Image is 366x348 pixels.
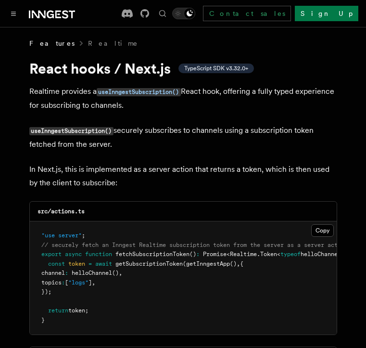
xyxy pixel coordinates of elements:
[230,251,257,258] span: Realtime
[92,279,95,286] span: ,
[65,251,82,258] span: async
[48,260,65,267] span: const
[8,8,19,19] button: Toggle navigation
[65,279,68,286] span: [
[62,279,65,286] span: :
[38,208,85,215] code: src/actions.ts
[41,232,82,239] span: "use server"
[82,232,85,239] span: ;
[29,85,337,112] p: Realtime provides a React hook, offering a fully typed experience for subscribing to channels.
[112,270,119,276] span: ()
[41,242,348,248] span: // securely fetch an Inngest Realtime subscription token from the server as a server action
[88,279,92,286] span: ]
[227,251,230,258] span: <
[115,251,189,258] span: fetchSubscriptionToken
[29,124,337,151] p: securely subscribes to channels using a subscription token fetched from the server.
[119,270,122,276] span: ,
[41,270,65,276] span: channel
[186,260,230,267] span: getInngestApp
[240,260,243,267] span: {
[115,260,183,267] span: getSubscriptionToken
[184,64,248,72] span: TypeScript SDK v3.32.0+
[183,260,186,267] span: (
[230,260,237,267] span: ()
[88,260,92,267] span: =
[48,307,68,314] span: return
[29,163,337,190] p: In Next.js, this is implemented as a server action that returns a token, which is then used by th...
[237,260,240,267] span: ,
[257,251,260,258] span: .
[29,127,114,135] code: useInngestSubscription()
[68,279,88,286] span: "logs"
[157,8,168,19] button: Find something...
[65,270,68,276] span: :
[29,60,337,77] h1: React hooks / Next.js
[189,251,196,258] span: ()
[88,39,139,48] a: Realtime
[68,260,85,267] span: token
[203,251,227,258] span: Promise
[301,251,341,258] span: helloChannel
[41,288,51,295] span: });
[295,6,358,21] a: Sign Up
[311,224,334,237] button: Copy
[41,279,62,286] span: topics
[203,6,291,21] a: Contact sales
[260,251,277,258] span: Token
[68,307,88,314] span: token;
[95,260,112,267] span: await
[97,87,181,96] a: useInngestSubscription()
[172,8,195,19] button: Toggle dark mode
[196,251,200,258] span: :
[280,251,301,258] span: typeof
[277,251,280,258] span: <
[85,251,112,258] span: function
[97,88,181,96] code: useInngestSubscription()
[29,39,75,48] span: Features
[41,251,62,258] span: export
[41,317,45,323] span: }
[72,270,112,276] span: helloChannel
